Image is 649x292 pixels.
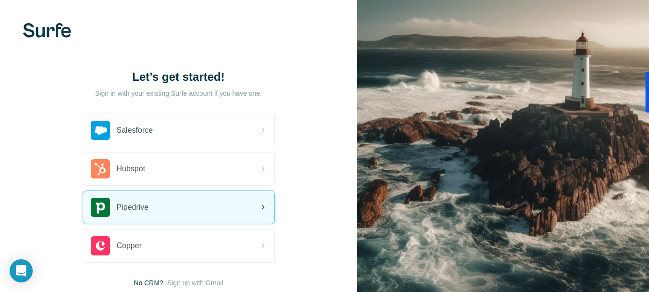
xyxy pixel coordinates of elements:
span: No CRM? [134,278,163,288]
button: Sign up with Gmail [167,278,223,288]
p: Sign in with your existing Surfe account if you have one. [95,89,262,98]
img: salesforce's logo [91,121,110,140]
span: Hubspot [117,163,146,175]
h1: Let’s get started! [83,69,275,85]
img: pipedrive's logo [91,198,110,217]
span: Copper [117,240,142,252]
span: Pipedrive [117,202,149,213]
span: Salesforce [117,125,153,136]
img: hubspot's logo [91,159,110,178]
img: Surfe's logo [23,23,71,38]
img: copper's logo [91,236,110,255]
div: Open Intercom Messenger [10,259,33,282]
